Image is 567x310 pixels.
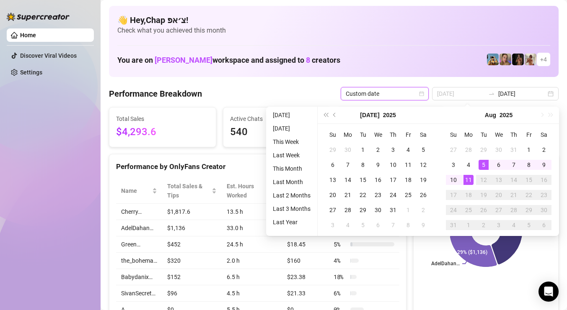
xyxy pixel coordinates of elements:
[325,142,340,157] td: 2025-06-29
[500,54,511,65] img: Cherry
[461,127,476,142] th: Mo
[222,285,282,302] td: 4.5 h
[162,269,222,285] td: $152
[343,175,353,185] div: 14
[355,157,370,172] td: 2025-07-08
[476,127,491,142] th: Tu
[418,190,428,200] div: 26
[330,107,339,123] button: Previous month (PageUp)
[373,205,383,215] div: 30
[343,205,353,215] div: 28
[437,89,485,98] input: Start date
[373,145,383,155] div: 2
[401,142,416,157] td: 2025-07-04
[509,145,519,155] div: 31
[116,124,209,140] span: $4,293.6
[536,218,551,233] td: 2025-09-06
[340,142,355,157] td: 2025-06-30
[370,218,386,233] td: 2025-08-06
[306,56,310,64] span: 8
[360,107,379,123] button: Choose a month
[321,107,330,123] button: Last year (Control + left)
[388,220,398,230] div: 7
[269,217,314,227] li: Last Year
[539,190,549,200] div: 23
[446,218,461,233] td: 2025-08-31
[230,114,323,123] span: Active Chats
[500,107,513,123] button: Choose a year
[416,202,431,218] td: 2025-08-02
[416,142,431,157] td: 2025-07-05
[328,145,338,155] div: 29
[463,145,474,155] div: 28
[401,157,416,172] td: 2025-07-11
[117,56,340,65] h1: You are on workspace and assigned to creators
[494,205,504,215] div: 27
[448,220,458,230] div: 31
[269,123,314,133] li: [DATE]
[116,114,209,123] span: Total Sales
[328,205,338,215] div: 27
[162,253,222,269] td: $320
[491,187,506,202] td: 2025-08-20
[386,157,401,172] td: 2025-07-10
[521,157,536,172] td: 2025-08-08
[521,218,536,233] td: 2025-09-05
[509,160,519,170] div: 7
[461,202,476,218] td: 2025-08-25
[162,204,222,220] td: $1,817.6
[358,220,368,230] div: 5
[536,187,551,202] td: 2025-08-23
[282,269,329,285] td: $23.38
[403,190,413,200] div: 25
[498,89,546,98] input: End date
[525,54,536,65] img: Green
[358,190,368,200] div: 22
[401,202,416,218] td: 2025-08-01
[116,204,162,220] td: Cherry…
[463,190,474,200] div: 18
[446,157,461,172] td: 2025-08-03
[20,52,77,59] a: Discover Viral Videos
[448,175,458,185] div: 10
[401,127,416,142] th: Fr
[536,142,551,157] td: 2025-08-02
[386,202,401,218] td: 2025-07-31
[370,202,386,218] td: 2025-07-30
[491,142,506,157] td: 2025-07-30
[343,220,353,230] div: 4
[416,218,431,233] td: 2025-08-09
[403,160,413,170] div: 11
[373,160,383,170] div: 9
[446,172,461,187] td: 2025-08-10
[227,182,270,200] div: Est. Hours Worked
[346,87,424,100] span: Custom date
[524,145,534,155] div: 1
[20,69,42,76] a: Settings
[388,160,398,170] div: 10
[117,14,550,26] h4: 👋 Hey, Chap צ׳אפ !
[20,32,36,38] a: Home
[479,220,489,230] div: 2
[461,157,476,172] td: 2025-08-04
[343,160,353,170] div: 7
[116,285,162,302] td: SivanSecret…
[222,269,282,285] td: 6.5 h
[340,172,355,187] td: 2025-07-14
[370,142,386,157] td: 2025-07-02
[485,107,496,123] button: Choose a month
[491,157,506,172] td: 2025-08-06
[116,236,162,253] td: Green…
[479,145,489,155] div: 29
[340,202,355,218] td: 2025-07-28
[325,187,340,202] td: 2025-07-20
[334,240,347,249] span: 5 %
[431,261,460,267] text: AdelDahan…
[222,236,282,253] td: 24.5 h
[509,205,519,215] div: 28
[418,205,428,215] div: 2
[383,107,396,123] button: Choose a year
[506,202,521,218] td: 2025-08-28
[282,236,329,253] td: $18.45
[401,187,416,202] td: 2025-07-25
